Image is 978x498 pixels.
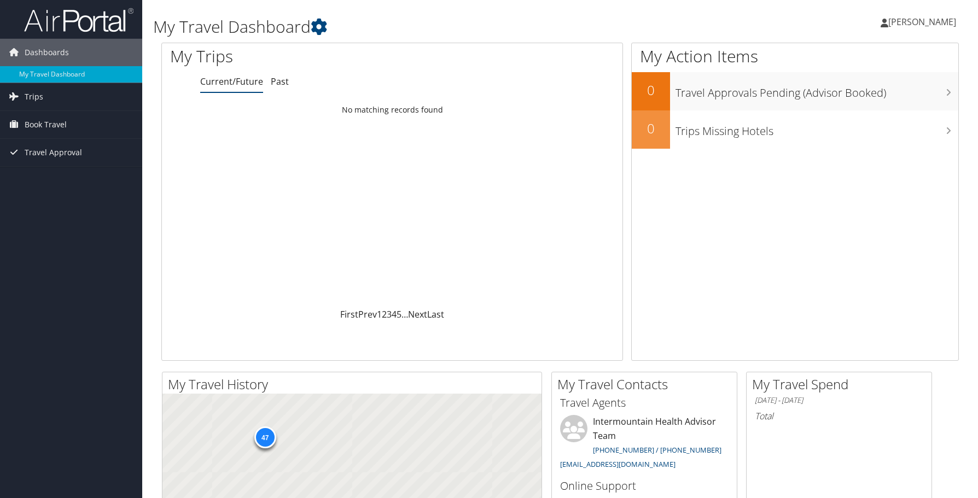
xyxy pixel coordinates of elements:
h6: [DATE] - [DATE] [755,395,923,406]
h3: Online Support [560,478,729,494]
span: Travel Approval [25,139,82,166]
a: Prev [358,308,377,320]
a: Last [427,308,444,320]
div: 47 [254,426,276,448]
li: Intermountain Health Advisor Team [555,415,734,473]
h1: My Trips [170,45,422,68]
h1: My Action Items [632,45,958,68]
a: 5 [397,308,401,320]
h2: My Travel Contacts [557,375,737,394]
img: airportal-logo.png [24,7,133,33]
a: Past [271,75,289,87]
h3: Travel Approvals Pending (Advisor Booked) [676,80,958,101]
a: First [340,308,358,320]
a: 1 [377,308,382,320]
a: Current/Future [200,75,263,87]
h2: My Travel History [168,375,542,394]
a: [PHONE_NUMBER] / [PHONE_NUMBER] [593,445,721,455]
span: … [401,308,408,320]
span: Book Travel [25,111,67,138]
span: [PERSON_NAME] [888,16,956,28]
a: 0Trips Missing Hotels [632,110,958,149]
h3: Travel Agents [560,395,729,411]
h3: Trips Missing Hotels [676,118,958,139]
h1: My Travel Dashboard [153,15,696,38]
a: [PERSON_NAME] [881,5,967,38]
h2: 0 [632,119,670,138]
td: No matching records found [162,100,622,120]
h2: My Travel Spend [752,375,932,394]
h2: 0 [632,81,670,99]
a: 0Travel Approvals Pending (Advisor Booked) [632,72,958,110]
a: [EMAIL_ADDRESS][DOMAIN_NAME] [560,459,676,469]
h6: Total [755,410,923,422]
a: 2 [382,308,387,320]
a: 3 [387,308,392,320]
a: 4 [392,308,397,320]
a: Next [408,308,427,320]
span: Dashboards [25,39,69,66]
span: Trips [25,83,43,110]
